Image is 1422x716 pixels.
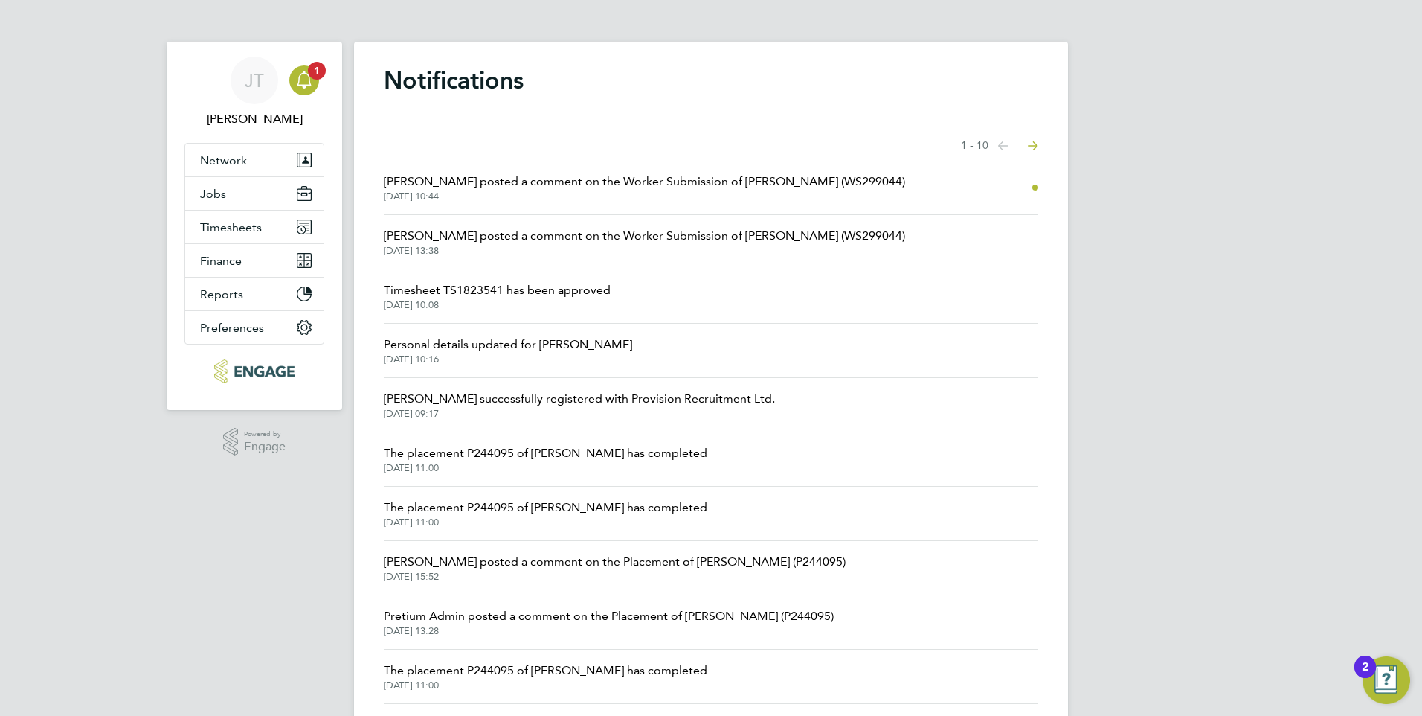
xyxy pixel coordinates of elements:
[384,299,611,311] span: [DATE] 10:08
[384,517,707,528] span: [DATE] 11:00
[223,428,286,456] a: Powered byEngage
[384,462,707,474] span: [DATE] 11:00
[184,57,324,128] a: JT[PERSON_NAME]
[244,428,286,441] span: Powered by
[384,336,632,354] span: Personal details updated for [PERSON_NAME]
[200,153,247,167] span: Network
[384,281,611,311] a: Timesheet TS1823541 has been approved[DATE] 10:08
[308,62,326,80] span: 1
[384,245,905,257] span: [DATE] 13:38
[384,390,775,408] span: [PERSON_NAME] successfully registered with Provision Recruitment Ltd.
[384,499,707,528] a: The placement P244095 of [PERSON_NAME] has completed[DATE] 11:00
[384,662,707,680] span: The placement P244095 of [PERSON_NAME] has completed
[200,254,242,268] span: Finance
[384,408,775,420] span: [DATE] 09:17
[185,177,324,210] button: Jobs
[384,191,905,202] span: [DATE] 10:44
[167,42,342,410] nav: Main navigation
[384,390,775,420] a: [PERSON_NAME] successfully registered with Provision Recruitment Ltd.[DATE] 09:17
[185,244,324,277] button: Finance
[961,131,1038,161] nav: Select page of notifications list
[184,359,324,383] a: Go to home page
[384,680,707,691] span: [DATE] 11:00
[384,607,834,625] span: Pretium Admin posted a comment on the Placement of [PERSON_NAME] (P244095)
[961,138,988,153] span: 1 - 10
[185,278,324,310] button: Reports
[384,336,632,365] a: Personal details updated for [PERSON_NAME][DATE] 10:16
[384,625,834,637] span: [DATE] 13:28
[1362,667,1368,686] div: 2
[289,57,319,104] a: 1
[1363,656,1410,704] button: Open Resource Center, 2 new notifications
[384,444,707,474] a: The placement P244095 of [PERSON_NAME] has completed[DATE] 11:00
[384,173,905,191] span: [PERSON_NAME] posted a comment on the Worker Submission of [PERSON_NAME] (WS299044)
[214,359,294,383] img: provision-recruitment-logo-retina.png
[200,220,262,234] span: Timesheets
[384,354,632,365] span: [DATE] 10:16
[384,281,611,299] span: Timesheet TS1823541 has been approved
[384,553,846,583] a: [PERSON_NAME] posted a comment on the Placement of [PERSON_NAME] (P244095)[DATE] 15:52
[384,444,707,462] span: The placement P244095 of [PERSON_NAME] has completed
[384,571,846,583] span: [DATE] 15:52
[200,287,243,301] span: Reports
[184,110,324,128] span: James Tarling
[185,211,324,243] button: Timesheets
[384,499,707,517] span: The placement P244095 of [PERSON_NAME] has completed
[200,187,226,201] span: Jobs
[244,441,286,453] span: Engage
[384,65,1038,95] h1: Notifications
[185,311,324,344] button: Preferences
[384,227,905,257] a: [PERSON_NAME] posted a comment on the Worker Submission of [PERSON_NAME] (WS299044)[DATE] 13:38
[384,173,905,202] a: [PERSON_NAME] posted a comment on the Worker Submission of [PERSON_NAME] (WS299044)[DATE] 10:44
[384,227,905,245] span: [PERSON_NAME] posted a comment on the Worker Submission of [PERSON_NAME] (WS299044)
[384,553,846,571] span: [PERSON_NAME] posted a comment on the Placement of [PERSON_NAME] (P244095)
[384,662,707,691] a: The placement P244095 of [PERSON_NAME] has completed[DATE] 11:00
[185,144,324,176] button: Network
[245,71,264,90] span: JT
[384,607,834,637] a: Pretium Admin posted a comment on the Placement of [PERSON_NAME] (P244095)[DATE] 13:28
[200,321,264,335] span: Preferences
